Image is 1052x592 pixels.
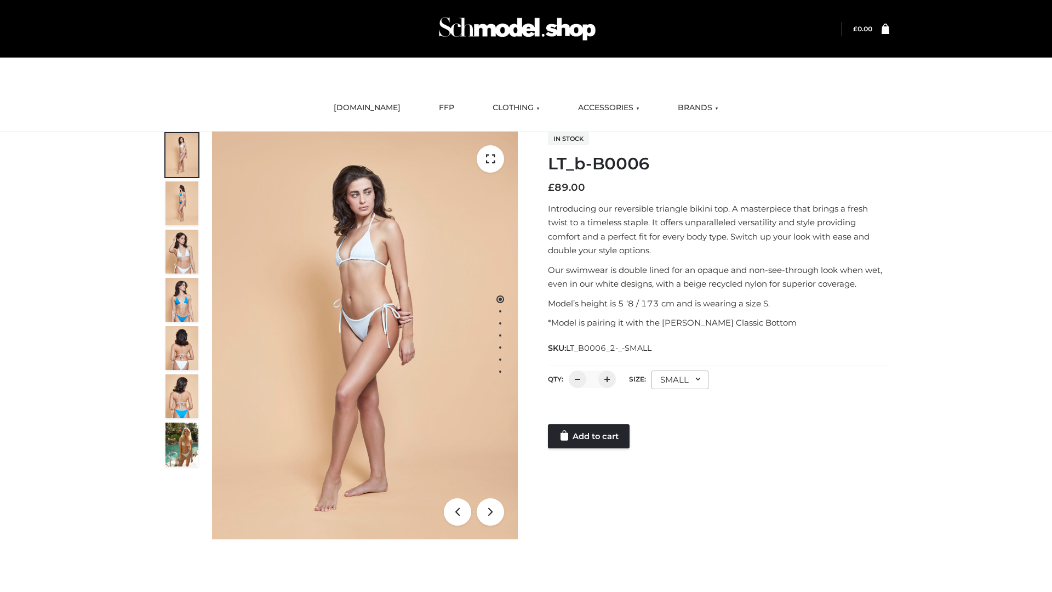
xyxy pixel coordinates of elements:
[165,423,198,466] img: Arieltop_CloudNine_AzureSky2.jpg
[165,181,198,225] img: ArielClassicBikiniTop_CloudNine_AzureSky_OW114ECO_2-scaled.jpg
[548,341,653,355] span: SKU:
[853,25,872,33] a: £0.00
[548,424,630,448] a: Add to cart
[548,181,585,193] bdi: 89.00
[548,375,563,383] label: QTY:
[853,25,857,33] span: £
[212,132,518,539] img: ArielClassicBikiniTop_CloudNine_AzureSky_OW114ECO_1
[165,326,198,370] img: ArielClassicBikiniTop_CloudNine_AzureSky_OW114ECO_7-scaled.jpg
[165,133,198,177] img: ArielClassicBikiniTop_CloudNine_AzureSky_OW114ECO_1-scaled.jpg
[325,96,409,120] a: [DOMAIN_NAME]
[548,263,889,291] p: Our swimwear is double lined for an opaque and non-see-through look when wet, even in our white d...
[431,96,462,120] a: FFP
[165,374,198,418] img: ArielClassicBikiniTop_CloudNine_AzureSky_OW114ECO_8-scaled.jpg
[165,230,198,274] img: ArielClassicBikiniTop_CloudNine_AzureSky_OW114ECO_3-scaled.jpg
[853,25,872,33] bdi: 0.00
[651,371,708,389] div: SMALL
[548,297,889,311] p: Model’s height is 5 ‘8 / 173 cm and is wearing a size S.
[548,202,889,258] p: Introducing our reversible triangle bikini top. A masterpiece that brings a fresh twist to a time...
[548,132,589,145] span: In stock
[670,96,727,120] a: BRANDS
[548,316,889,330] p: *Model is pairing it with the [PERSON_NAME] Classic Bottom
[548,181,554,193] span: £
[165,278,198,322] img: ArielClassicBikiniTop_CloudNine_AzureSky_OW114ECO_4-scaled.jpg
[570,96,648,120] a: ACCESSORIES
[548,154,889,174] h1: LT_b-B0006
[435,7,599,50] img: Schmodel Admin 964
[484,96,548,120] a: CLOTHING
[629,375,646,383] label: Size:
[566,343,651,353] span: LT_B0006_2-_-SMALL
